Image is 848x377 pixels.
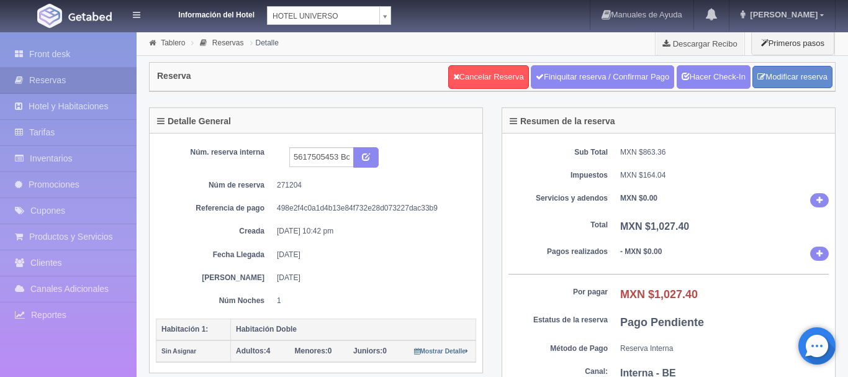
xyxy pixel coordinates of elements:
a: Modificar reserva [752,66,832,89]
b: - MXN $0.00 [620,247,662,256]
dd: 498e2f4c0a1d4b13e84f732e28d073227dac33b9 [277,203,467,214]
dd: Reserva Interna [620,343,829,354]
dt: Sub Total [508,147,608,158]
dt: Creada [165,226,264,237]
dt: Total [508,220,608,230]
span: 4 [236,347,270,355]
a: Cancelar Reserva [448,65,529,89]
a: HOTEL UNIVERSO [267,6,391,25]
b: MXN $0.00 [620,194,657,202]
dt: Por pagar [508,287,608,298]
dt: Estatus de la reserva [508,315,608,325]
a: Hacer Check-In [677,65,751,89]
dd: 1 [277,296,467,306]
dt: Referencia de pago [165,203,264,214]
small: Sin Asignar [161,348,196,355]
span: HOTEL UNIVERSO [273,7,374,25]
dt: Pagos realizados [508,247,608,257]
a: Mostrar Detalle [414,347,468,355]
h4: Resumen de la reserva [510,117,615,126]
dt: Canal: [508,366,608,377]
b: Pago Pendiente [620,316,704,329]
dd: MXN $164.04 [620,170,829,181]
dt: Método de Pago [508,343,608,354]
dd: 271204 [277,180,467,191]
b: Habitación 1: [161,325,208,334]
span: 0 [353,347,387,355]
dt: [PERSON_NAME] [165,273,264,283]
strong: Juniors: [353,347,382,355]
dt: Impuestos [508,170,608,181]
th: Habitación Doble [231,319,476,340]
small: Mostrar Detalle [414,348,468,355]
img: Getabed [37,4,62,28]
dt: Servicios y adendos [508,193,608,204]
dt: Información del Hotel [155,6,255,20]
dd: [DATE] [277,273,467,283]
a: Finiquitar reserva / Confirmar Pago [531,65,674,89]
dt: Fecha Llegada [165,250,264,260]
b: MXN $1,027.40 [620,221,689,232]
span: [PERSON_NAME] [747,10,818,19]
h4: Reserva [157,71,191,81]
dd: [DATE] 10:42 pm [277,226,467,237]
strong: Menores: [295,347,328,355]
dd: [DATE] [277,250,467,260]
li: Detalle [247,37,282,48]
dt: Núm Noches [165,296,264,306]
button: Primeros pasos [751,31,834,55]
dt: Núm de reserva [165,180,264,191]
h4: Detalle General [157,117,231,126]
img: Getabed [68,12,112,21]
a: Reservas [212,39,244,47]
b: MXN $1,027.40 [620,288,698,301]
span: 0 [295,347,332,355]
strong: Adultos: [236,347,266,355]
dd: MXN $863.36 [620,147,829,158]
a: Descargar Recibo [656,31,744,56]
dt: Núm. reserva interna [165,147,264,158]
a: Tablero [161,39,185,47]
